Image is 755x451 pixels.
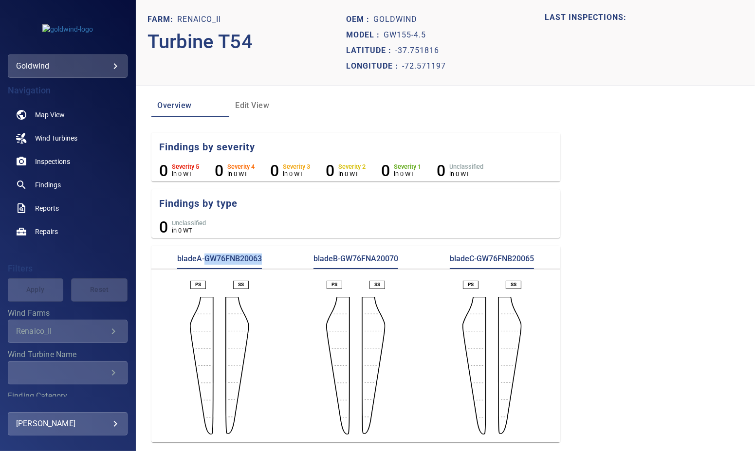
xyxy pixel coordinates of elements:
[8,173,128,197] a: findings noActive
[373,14,417,25] p: Goldwind
[157,99,223,112] span: Overview
[8,126,128,150] a: windturbines noActive
[159,162,199,180] li: Severity 5
[159,218,168,236] h6: 0
[35,133,77,143] span: Wind Turbines
[238,281,244,288] p: SS
[147,27,346,56] p: Turbine T54
[177,14,221,25] p: Renaico_II
[326,162,334,180] h6: 0
[545,12,743,23] p: LAST INSPECTIONS:
[35,110,65,120] span: Map View
[326,162,366,180] li: Severity 2
[8,361,128,384] div: Wind Turbine Name
[270,162,279,180] h6: 0
[8,351,128,359] label: Wind Turbine Name
[35,203,59,213] span: Reports
[227,163,255,170] h6: Severity 4
[338,163,366,170] h6: Severity 2
[147,14,177,25] p: Farm:
[35,227,58,236] span: Repairs
[511,281,516,288] p: SS
[437,162,483,180] li: Severity Unclassified
[8,150,128,173] a: inspections noActive
[394,163,421,170] h6: Severity 1
[313,253,398,269] p: bladeB-GW76FNA20070
[227,170,255,178] p: in 0 WT
[283,163,310,170] h6: Severity 3
[8,320,128,343] div: Wind Farms
[8,264,128,273] h4: Filters
[8,309,128,317] label: Wind Farms
[16,326,108,336] div: Renaico_II
[42,24,93,34] img: goldwind-logo
[159,218,206,236] li: Unclassified
[381,162,390,180] h6: 0
[159,141,560,154] h5: Findings by severity
[8,86,128,95] h4: Navigation
[381,162,421,180] li: Severity 1
[437,162,445,180] h6: 0
[331,281,337,288] p: PS
[346,14,373,25] p: Oem :
[450,253,534,269] p: bladeC-GW76FNB20065
[235,99,301,112] span: Edit View
[449,170,483,178] p: in 0 WT
[395,45,439,56] p: -37.751816
[346,60,402,72] p: Longitude :
[283,170,310,178] p: in 0 WT
[172,170,199,178] p: in 0 WT
[346,29,384,41] p: Model :
[468,281,474,288] p: PS
[35,157,70,166] span: Inspections
[35,180,61,190] span: Findings
[374,281,380,288] p: SS
[8,197,128,220] a: reports noActive
[402,60,446,72] p: -72.571197
[215,162,255,180] li: Severity 4
[8,392,128,400] label: Finding Category
[384,29,426,41] p: GW155-4.5
[172,220,206,227] h6: Unclassified
[159,197,560,210] h5: Findings by type
[394,170,421,178] p: in 0 WT
[8,103,128,126] a: map noActive
[346,45,395,56] p: Latitude :
[159,162,168,180] h6: 0
[16,58,119,74] div: goldwind
[8,54,128,78] div: goldwind
[16,416,119,432] div: [PERSON_NAME]
[177,253,262,269] p: bladeA-GW76FNB20063
[338,170,366,178] p: in 0 WT
[172,227,206,234] p: in 0 WT
[195,281,201,288] p: PS
[215,162,223,180] h6: 0
[172,163,199,170] h6: Severity 5
[8,220,128,243] a: repairs noActive
[449,163,483,170] h6: Unclassified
